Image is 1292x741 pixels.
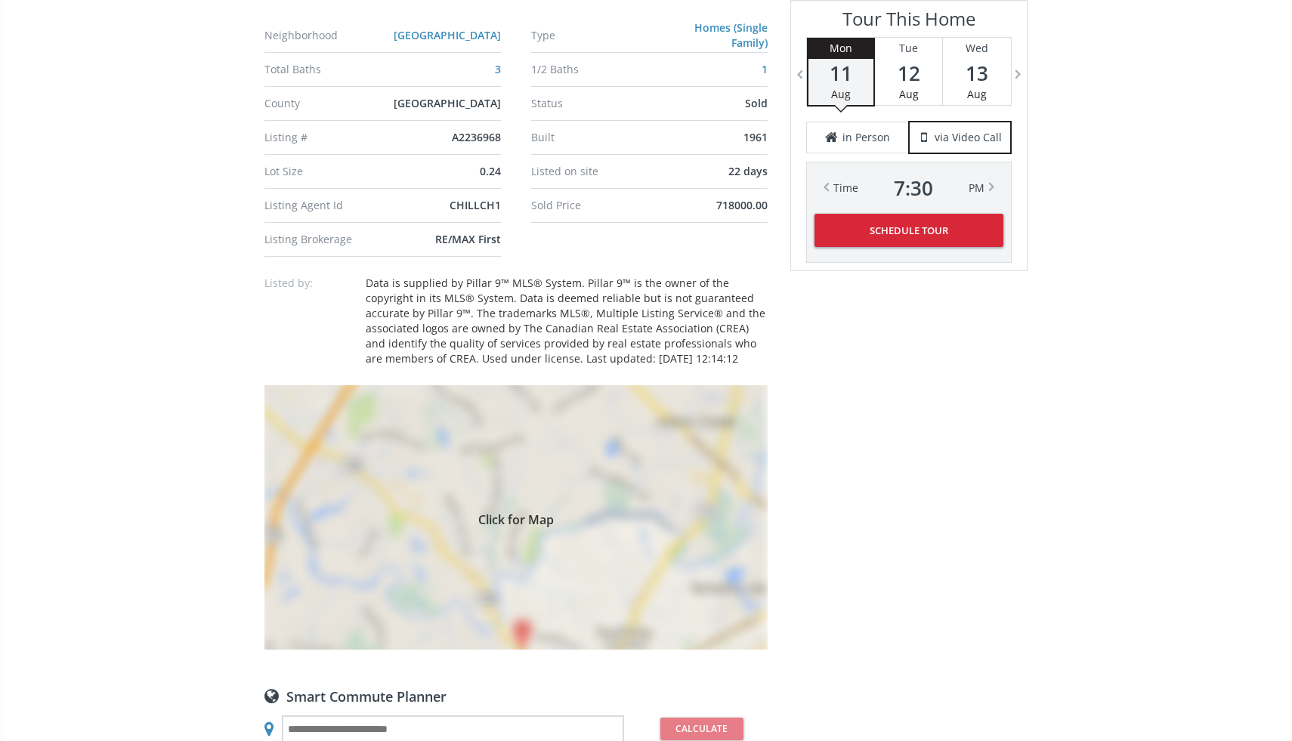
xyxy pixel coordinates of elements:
span: CHILLCH1 [450,198,501,212]
div: County [264,98,390,109]
span: A2236968 [452,130,501,144]
span: 1961 [743,130,768,144]
p: Listed by: [264,276,355,291]
div: Data is supplied by Pillar 9™ MLS® System. Pillar 9™ is the owner of the copyright in its MLS® Sy... [366,276,768,366]
span: 7 : 30 [894,178,933,199]
a: 3 [495,62,501,76]
h3: Tour This Home [806,8,1012,37]
span: 11 [808,63,873,84]
div: Neighborhood [264,30,390,41]
span: 22 days [728,164,768,178]
div: Built [531,132,657,143]
div: Listing Agent Id [264,200,390,211]
div: Listing Brokerage [264,234,390,245]
span: 12 [875,63,942,84]
a: Homes (Single Family) [694,20,768,50]
div: Status [531,98,657,109]
span: Sold [745,96,768,110]
span: 13 [943,63,1011,84]
div: Tue [875,38,942,59]
span: in Person [842,130,890,145]
a: 1 [762,62,768,76]
div: 1/2 Baths [531,64,657,75]
span: Click for Map [264,511,768,523]
div: Smart Commute Planner [264,687,768,704]
span: Aug [831,87,851,101]
div: Total Baths [264,64,390,75]
span: RE/MAX First [435,232,501,246]
div: Listing # [264,132,390,143]
span: Aug [899,87,919,101]
div: Lot Size [264,166,390,177]
span: 718000.00 [716,198,768,212]
span: via Video Call [935,130,1002,145]
button: Schedule Tour [814,214,1003,247]
div: Time PM [833,178,984,199]
div: Type [531,30,656,41]
span: Aug [967,87,987,101]
div: Mon [808,38,873,59]
div: Listed on site [531,166,657,177]
div: Sold Price [531,200,657,211]
span: [GEOGRAPHIC_DATA] [394,96,501,110]
div: Wed [943,38,1011,59]
span: 0.24 [480,164,501,178]
a: [GEOGRAPHIC_DATA] [394,28,501,42]
button: Calculate [660,718,743,740]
